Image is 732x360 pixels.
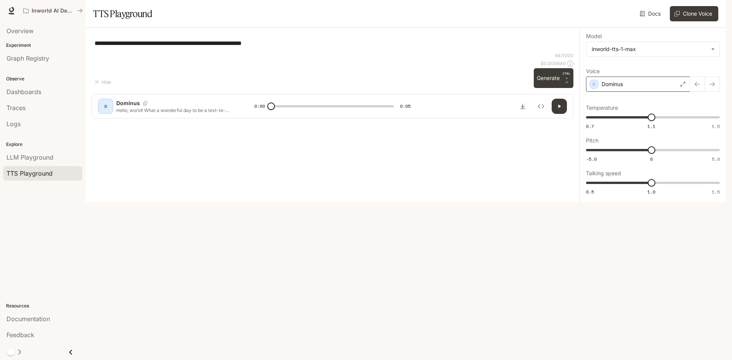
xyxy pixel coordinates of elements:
div: inworld-tts-1-max [592,45,707,53]
span: 0.7 [586,123,594,130]
button: Hide [91,76,116,88]
span: 1.5 [712,123,720,130]
p: Dominus [116,99,140,107]
p: $ 0.000640 [541,60,566,67]
span: 1.0 [647,189,655,195]
p: Hello, world! What a wonderful day to be a text-to-speech model! [116,107,236,114]
button: Copy Voice ID [140,101,151,106]
p: Temperature [586,105,618,110]
span: 5.0 [712,156,720,162]
a: Docs [638,6,664,21]
button: All workspaces [20,3,86,18]
button: Download audio [515,99,530,114]
p: Inworld AI Demos [32,8,74,14]
button: GenerateCTRL +⏎ [534,68,573,88]
p: Model [586,34,602,39]
span: 0.5 [586,189,594,195]
p: Dominus [602,80,623,88]
div: D [100,100,112,112]
p: Pitch [586,138,599,143]
h1: TTS Playground [93,6,152,21]
span: 0:00 [254,102,265,110]
button: Clone Voice [670,6,718,21]
p: Talking speed [586,171,621,176]
span: 0:05 [400,102,411,110]
span: -5.0 [586,156,597,162]
span: 1.5 [712,189,720,195]
p: CTRL + [563,71,570,80]
div: inworld-tts-1-max [586,42,719,56]
p: 64 / 1000 [555,52,573,59]
span: 1.1 [647,123,655,130]
button: Inspect [533,99,549,114]
p: Voice [586,69,600,74]
p: ⏎ [563,71,570,85]
span: 0 [650,156,653,162]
